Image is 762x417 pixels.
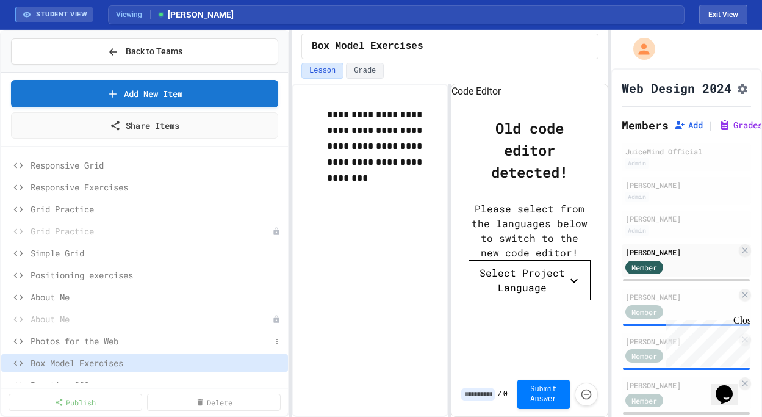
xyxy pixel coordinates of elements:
[346,63,384,79] button: Grade
[625,158,649,169] div: Admin
[5,5,84,78] div: Chat with us now!Close
[11,112,278,139] a: Share Items
[147,394,281,411] a: Delete
[736,81,749,95] button: Assignment Settings
[31,335,271,347] span: Photos for the Web
[271,335,283,347] button: More options
[708,118,714,132] span: |
[625,213,747,224] div: [PERSON_NAME]
[625,146,747,157] div: JuiceMind Official
[11,38,278,65] button: Back to Teams
[470,201,589,260] div: Please select from the languages below to switch to the new code editor!
[625,380,736,391] div: [PERSON_NAME]
[711,368,750,405] iframe: chat widget
[157,9,234,21] span: [PERSON_NAME]
[699,5,747,24] button: Exit student view
[31,357,283,369] span: Box Model Exercises
[31,269,283,281] span: Positioning exercises
[31,291,283,303] span: About Me
[625,225,649,236] div: Admin
[31,225,272,238] span: Grid Practice
[469,260,591,300] button: Select Project Language
[31,203,283,216] span: Grid Practice
[631,395,657,406] span: Member
[301,63,343,79] button: Lesson
[503,390,508,399] span: 0
[272,315,281,324] div: Unpublished
[631,350,657,361] span: Member
[575,383,598,406] button: Force resubmission of student's answer (Admin only)
[11,80,278,107] a: Add New Item
[451,84,607,99] h6: Code Editor
[36,10,87,20] span: STUDENT VIEW
[622,117,669,134] h2: Members
[625,291,736,302] div: [PERSON_NAME]
[674,119,703,131] button: Add
[126,45,182,58] span: Back to Teams
[625,179,747,190] div: [PERSON_NAME]
[31,159,283,172] span: Responsive Grid
[312,39,423,54] span: Box Model Exercises
[622,79,731,96] h1: Web Design 2024
[116,9,151,20] span: Viewing
[31,247,283,259] span: Simple Grid
[625,192,649,202] div: Admin
[478,266,567,295] div: Select Project Language
[661,315,750,367] iframe: chat widget
[272,227,281,236] div: Unpublished
[497,390,501,399] span: /
[9,394,142,411] a: Publish
[631,262,657,273] span: Member
[31,181,283,194] span: Responsive Exercises
[527,385,560,404] span: Submit Answer
[631,306,657,317] span: Member
[625,336,736,347] div: [PERSON_NAME]
[31,379,283,391] span: Practice CSS
[625,247,736,258] div: [PERSON_NAME]
[517,380,570,409] button: Submit Answer
[470,117,589,183] div: Old code editor detected!
[620,35,658,63] div: My Account
[31,313,272,325] span: About Me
